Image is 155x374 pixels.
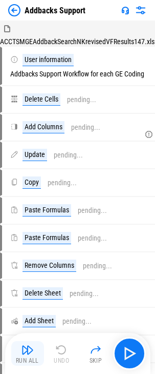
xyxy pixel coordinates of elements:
[23,260,76,272] div: Remove Columns
[70,290,99,298] div: pending...
[21,344,34,356] img: Run All
[90,358,102,364] div: Skip
[23,54,74,66] div: User information
[78,234,107,242] div: pending...
[11,341,44,366] button: Run All
[23,176,41,189] div: Copy
[121,345,138,362] img: Main button
[54,151,83,159] div: pending...
[67,96,96,104] div: pending...
[23,287,63,300] div: Delete Sheet
[16,358,39,364] div: Run All
[23,204,71,216] div: Paste Formulas
[23,149,47,161] div: Update
[8,4,20,16] img: Back
[23,232,71,244] div: Paste Formulas
[23,93,60,106] div: Delete Cells
[48,179,77,187] div: pending...
[62,318,92,325] div: pending...
[10,54,144,78] div: Addbacks Support Workflow for each GE Coding
[145,130,153,139] svg: Adding a column to match the table structure of the Addbacks review file
[71,124,100,131] div: pending...
[23,315,56,327] div: Add Sheet
[23,121,64,133] div: Add Columns
[78,207,107,214] div: pending...
[83,262,112,270] div: pending...
[135,4,147,16] img: Settings menu
[121,6,129,14] img: Support
[79,341,112,366] button: Skip
[25,6,85,15] div: Addbacks Support
[90,344,102,356] img: Skip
